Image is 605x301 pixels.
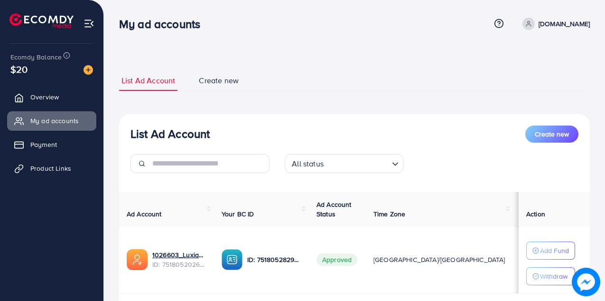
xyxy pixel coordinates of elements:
[290,157,326,171] span: All status
[526,267,575,285] button: Withdraw
[84,65,93,75] img: image
[539,18,590,29] p: [DOMAIN_NAME]
[30,140,57,149] span: Payment
[30,164,71,173] span: Product Links
[572,268,600,296] img: image
[526,242,575,260] button: Add Fund
[10,52,62,62] span: Ecomdy Balance
[247,254,301,265] p: ID: 7518052829551181841
[540,271,568,282] p: Withdraw
[373,255,505,264] span: [GEOGRAPHIC_DATA]/[GEOGRAPHIC_DATA]
[199,75,239,86] span: Create new
[373,209,405,219] span: Time Zone
[127,209,162,219] span: Ad Account
[285,154,403,173] div: Search for option
[222,249,242,270] img: ic-ba-acc.ded83a64.svg
[84,18,94,29] img: menu
[222,209,254,219] span: Your BC ID
[7,111,96,130] a: My ad accounts
[7,135,96,154] a: Payment
[526,209,545,219] span: Action
[121,75,175,86] span: List Ad Account
[540,245,569,256] p: Add Fund
[316,253,357,266] span: Approved
[130,127,210,141] h3: List Ad Account
[535,129,569,139] span: Create new
[7,159,96,178] a: Product Links
[525,126,578,143] button: Create new
[519,18,590,30] a: [DOMAIN_NAME]
[152,260,206,269] span: ID: 7518052026253918226
[119,17,208,31] h3: My ad accounts
[10,62,28,76] span: $20
[152,250,206,260] a: 1026603_Luxia_1750433190642
[152,250,206,270] div: <span class='underline'>1026603_Luxia_1750433190642</span></br>7518052026253918226
[127,249,148,270] img: ic-ads-acc.e4c84228.svg
[316,200,352,219] span: Ad Account Status
[30,92,59,102] span: Overview
[326,155,388,171] input: Search for option
[9,13,74,28] img: logo
[7,87,96,107] a: Overview
[30,116,79,126] span: My ad accounts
